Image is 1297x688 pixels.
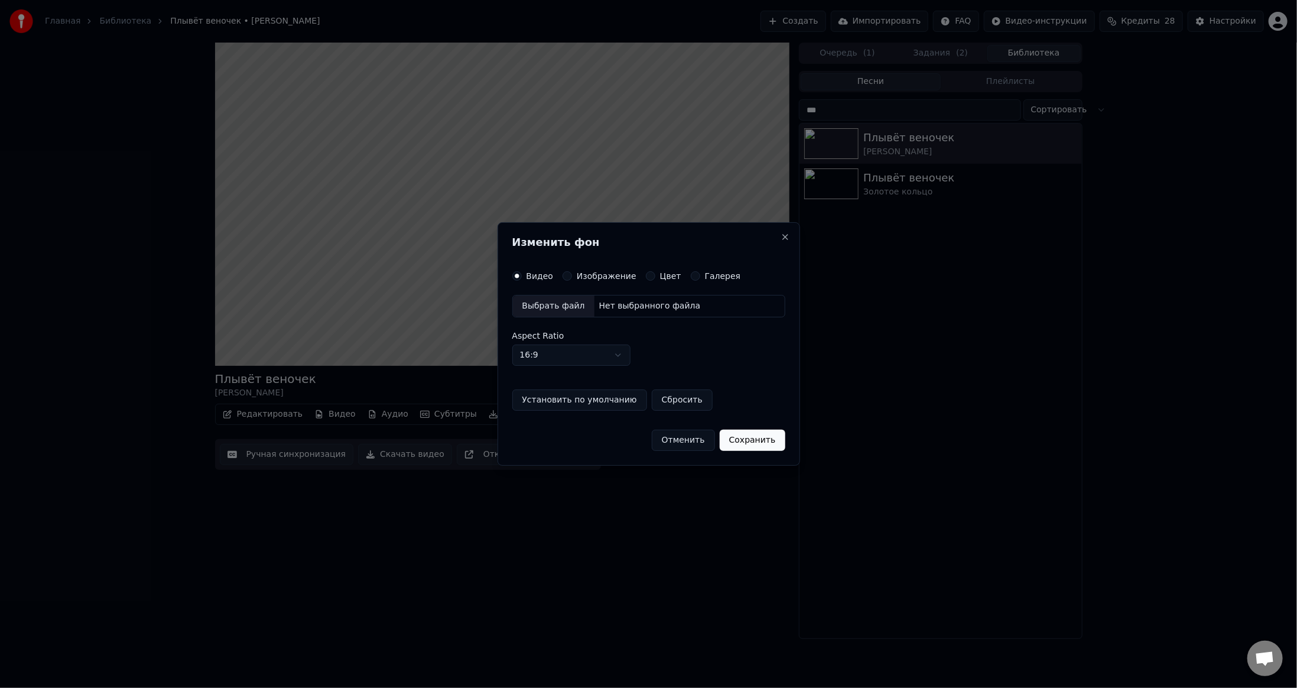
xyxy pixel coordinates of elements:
[513,296,594,317] div: Выбрать файл
[577,272,636,280] label: Изображение
[512,332,785,340] label: Aspect Ratio
[720,430,785,451] button: Сохранить
[512,390,647,411] button: Установить по умолчанию
[660,272,681,280] label: Цвет
[652,390,713,411] button: Сбросить
[705,272,741,280] label: Галерея
[512,237,785,248] h2: Изменить фон
[594,300,706,312] div: Нет выбранного файла
[526,272,554,280] label: Видео
[652,430,715,451] button: Отменить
